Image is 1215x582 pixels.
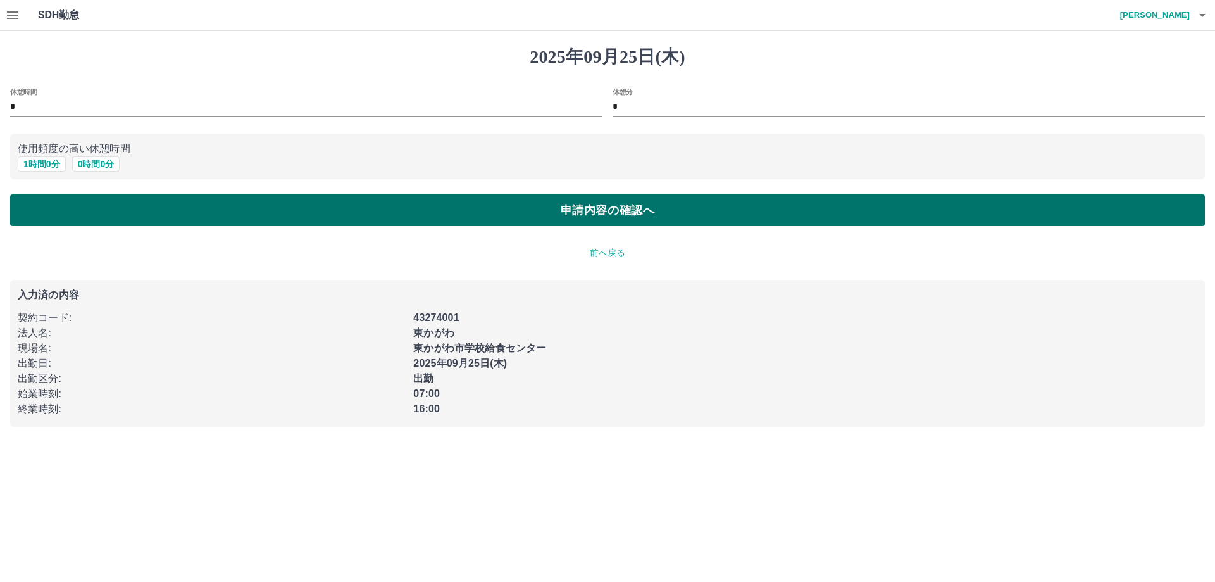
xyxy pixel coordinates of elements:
p: 始業時刻 : [18,386,406,402]
p: 使用頻度の高い休憩時間 [18,141,1197,156]
p: 現場名 : [18,341,406,356]
b: 2025年09月25日(木) [413,358,507,369]
button: 0時間0分 [72,156,120,172]
b: 東かがわ市学校給食センター [413,343,546,353]
button: 申請内容の確認へ [10,194,1205,226]
p: 法人名 : [18,326,406,341]
p: 出勤日 : [18,356,406,371]
p: 入力済の内容 [18,290,1197,300]
p: 出勤区分 : [18,371,406,386]
b: 43274001 [413,312,459,323]
label: 休憩分 [613,87,633,96]
p: 終業時刻 : [18,402,406,417]
b: 16:00 [413,403,440,414]
label: 休憩時間 [10,87,37,96]
p: 契約コード : [18,310,406,326]
h1: 2025年09月25日(木) [10,46,1205,68]
button: 1時間0分 [18,156,66,172]
b: 07:00 [413,388,440,399]
b: 出勤 [413,373,433,384]
p: 前へ戻る [10,246,1205,260]
b: 東かがわ [413,327,454,338]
